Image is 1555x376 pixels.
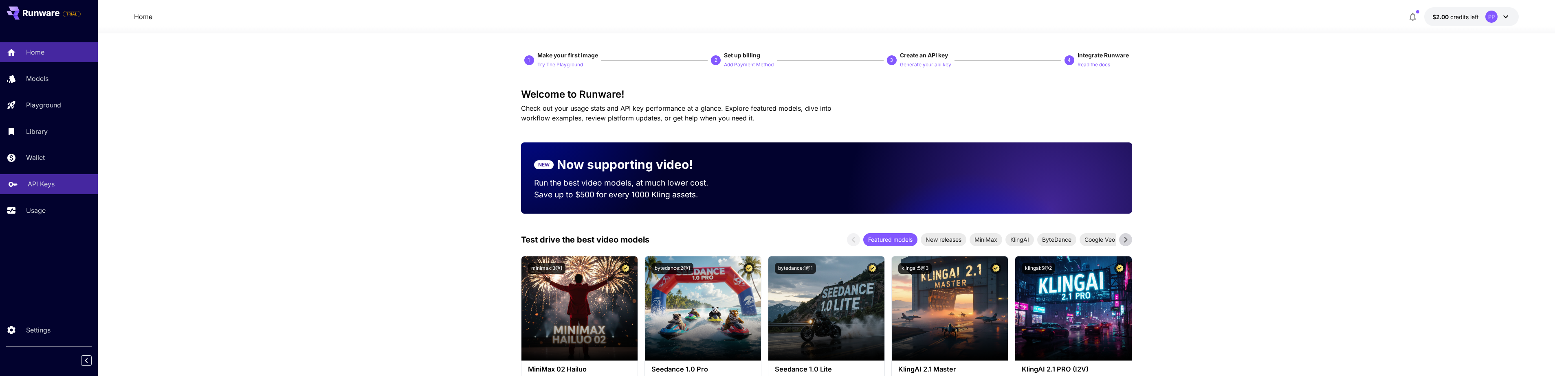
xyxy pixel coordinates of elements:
[724,52,760,59] span: Set up billing
[900,61,951,69] p: Generate your api key
[1432,13,1479,21] div: $2.00
[890,57,893,64] p: 3
[538,161,550,168] p: NEW
[537,52,598,59] span: Make your first image
[970,233,1002,246] div: MiniMax
[63,9,81,19] span: Add your payment card to enable full platform functionality.
[863,235,917,244] span: Featured models
[521,256,638,361] img: alt
[1450,13,1479,20] span: credits left
[534,177,724,189] p: Run the best video models, at much lower cost.
[528,365,631,373] h3: MiniMax 02 Hailuo
[898,263,932,274] button: klingai:5@3
[863,233,917,246] div: Featured models
[651,263,693,274] button: bytedance:2@1
[1080,235,1120,244] span: Google Veo
[134,12,152,22] nav: breadcrumb
[134,12,152,22] a: Home
[651,365,754,373] h3: Seedance 1.0 Pro
[620,263,631,274] button: Certified Model – Vetted for best performance and includes a commercial license.
[768,256,884,361] img: alt
[26,127,48,136] p: Library
[528,57,530,64] p: 1
[1078,52,1129,59] span: Integrate Runware
[867,263,878,274] button: Certified Model – Vetted for best performance and includes a commercial license.
[775,365,878,373] h3: Seedance 1.0 Lite
[743,263,754,274] button: Certified Model – Vetted for best performance and includes a commercial license.
[1022,365,1125,373] h3: KlingAI 2.1 PRO (I2V)
[892,256,1008,361] img: alt
[87,353,98,368] div: Collapse sidebar
[724,61,774,69] p: Add Payment Method
[1485,11,1498,23] div: PP
[26,325,51,335] p: Settings
[1424,7,1519,26] button: $2.00PP
[1022,263,1055,274] button: klingai:5@2
[1432,13,1450,20] span: $2.00
[1037,235,1076,244] span: ByteDance
[28,179,55,189] p: API Keys
[26,47,44,57] p: Home
[900,59,951,69] button: Generate your api key
[1068,57,1071,64] p: 4
[521,234,649,246] p: Test drive the best video models
[921,233,966,246] div: New releases
[537,61,583,69] p: Try The Playground
[724,59,774,69] button: Add Payment Method
[81,355,92,366] button: Collapse sidebar
[898,365,1001,373] h3: KlingAI 2.1 Master
[645,256,761,361] img: alt
[775,263,816,274] button: bytedance:1@1
[63,11,80,17] span: TRIAL
[534,189,724,201] p: Save up to $500 for every 1000 Kling assets.
[1037,233,1076,246] div: ByteDance
[1005,233,1034,246] div: KlingAI
[990,263,1001,274] button: Certified Model – Vetted for best performance and includes a commercial license.
[26,153,45,162] p: Wallet
[26,205,46,215] p: Usage
[1080,233,1120,246] div: Google Veo
[557,155,693,174] p: Now supporting video!
[528,263,565,274] button: minimax:3@1
[1078,61,1110,69] p: Read the docs
[537,59,583,69] button: Try The Playground
[1114,263,1125,274] button: Certified Model – Vetted for best performance and includes a commercial license.
[921,235,966,244] span: New releases
[26,100,61,110] p: Playground
[1015,256,1131,361] img: alt
[715,57,717,64] p: 2
[970,235,1002,244] span: MiniMax
[521,104,831,122] span: Check out your usage stats and API key performance at a glance. Explore featured models, dive int...
[900,52,948,59] span: Create an API key
[1005,235,1034,244] span: KlingAI
[1078,59,1110,69] button: Read the docs
[26,74,48,83] p: Models
[521,89,1132,100] h3: Welcome to Runware!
